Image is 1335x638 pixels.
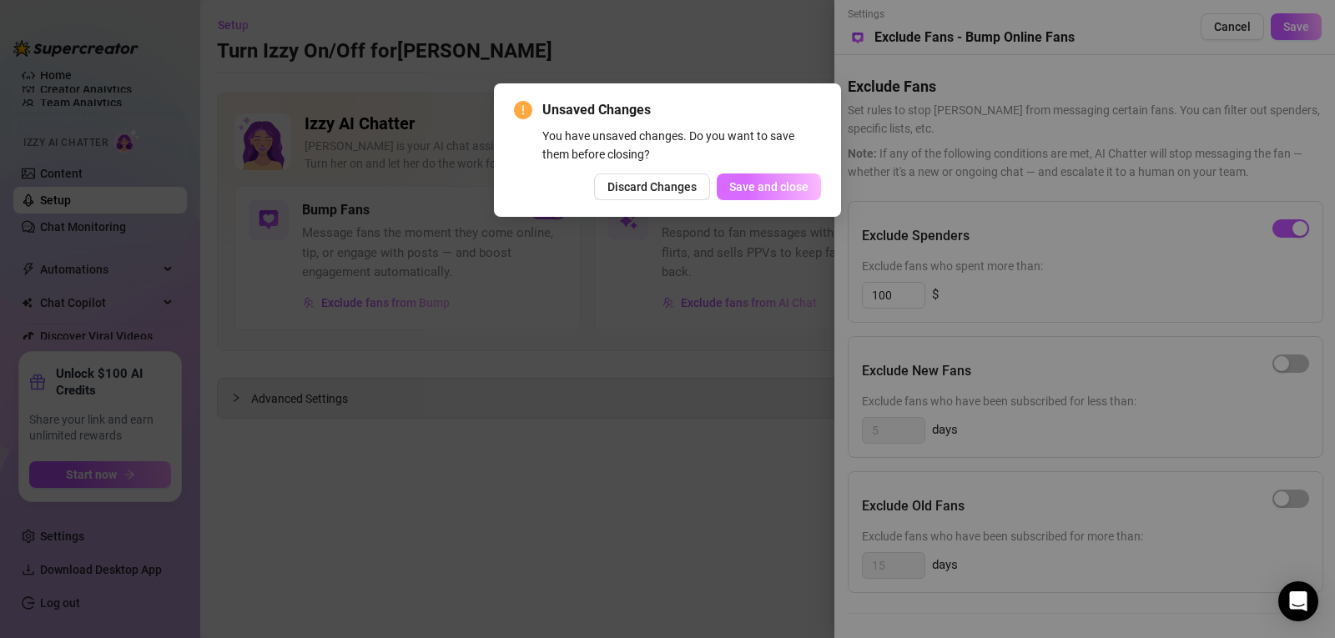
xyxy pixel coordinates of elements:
button: Discard Changes [594,173,710,200]
span: Unsaved Changes [542,100,821,120]
button: Save and close [717,173,821,200]
span: Discard Changes [607,180,697,193]
span: exclamation-circle [514,101,532,119]
div: You have unsaved changes. Do you want to save them before closing? [542,127,821,163]
span: Save and close [729,180,809,193]
div: Open Intercom Messenger [1278,581,1318,621]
